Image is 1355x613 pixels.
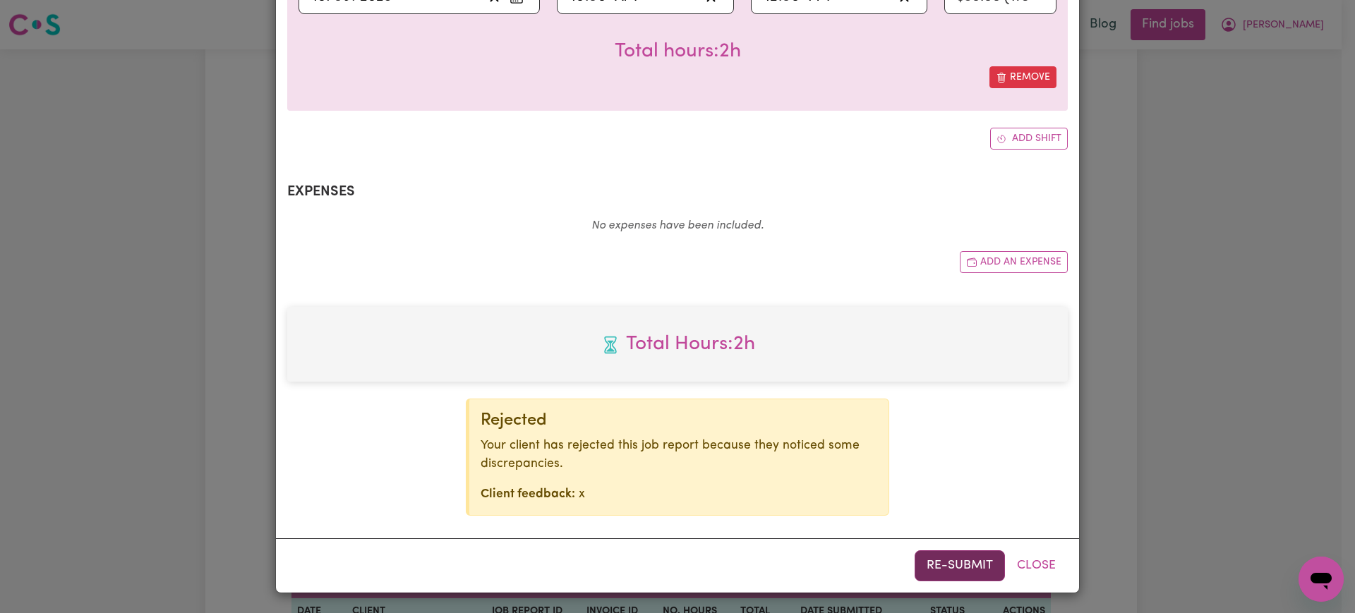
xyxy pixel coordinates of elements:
[1005,550,1068,581] button: Close
[915,550,1005,581] button: Re-submit this job report
[1299,557,1344,602] iframe: Button to launch messaging window
[481,412,547,429] span: Rejected
[989,66,1056,88] button: Remove this shift
[481,437,877,474] p: Your client has rejected this job report because they noticed some discrepancies.
[299,329,1056,359] span: Total hours worked: 2 hours
[591,220,764,231] em: No expenses have been included.
[960,251,1068,273] button: Add another expense
[287,183,1068,200] h2: Expenses
[481,488,575,500] strong: Client feedback:
[990,128,1068,150] button: Add another shift
[615,42,741,61] span: Total hours worked: 2 hours
[481,485,877,504] p: x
